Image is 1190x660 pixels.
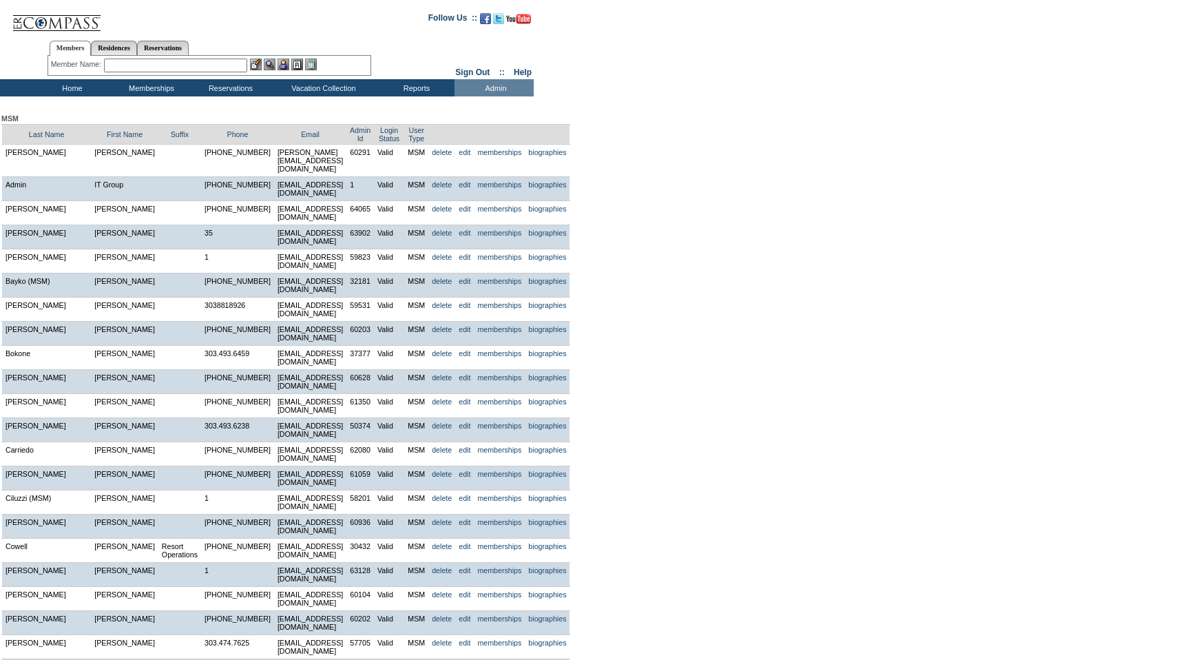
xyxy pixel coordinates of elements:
td: [PERSON_NAME] [2,145,92,177]
td: Valid [374,346,404,370]
td: 63902 [346,225,374,249]
a: Phone [227,130,249,138]
td: [PHONE_NUMBER] [201,274,274,298]
a: biographies [528,518,566,526]
td: [PERSON_NAME] [91,587,158,611]
td: [PHONE_NUMBER] [201,442,274,466]
a: edit [459,181,470,189]
td: [EMAIL_ADDRESS][DOMAIN_NAME] [274,611,346,635]
td: [PERSON_NAME] [91,539,158,563]
a: biographies [528,148,566,156]
td: 60203 [346,322,374,346]
td: [PHONE_NUMBER] [201,145,274,177]
a: edit [459,205,470,213]
a: memberships [477,470,521,478]
a: Suffix [171,130,189,138]
img: Compass Home [12,3,101,32]
a: biographies [528,566,566,575]
td: Valid [374,539,404,563]
a: Subscribe to our YouTube Channel [506,17,531,25]
a: Reservations [137,41,189,55]
td: MSM [404,611,428,635]
td: 35 [201,225,274,249]
td: [PHONE_NUMBER] [201,394,274,418]
td: [EMAIL_ADDRESS][DOMAIN_NAME] [274,515,346,539]
a: delete [432,446,452,454]
a: memberships [477,181,521,189]
td: [EMAIL_ADDRESS][DOMAIN_NAME] [274,539,346,563]
td: MSM [404,394,428,418]
a: Members [50,41,92,56]
td: MSM [404,201,428,225]
a: Become our fan on Facebook [480,17,491,25]
td: Bayko (MSM) [2,274,92,298]
a: delete [432,494,452,502]
td: MSM [404,515,428,539]
a: delete [432,229,452,237]
td: Home [31,79,110,96]
td: [PHONE_NUMBER] [201,201,274,225]
td: 303.493.6238 [201,418,274,442]
a: Help [514,68,532,77]
td: MSM [404,587,428,611]
a: memberships [477,253,521,261]
td: [EMAIL_ADDRESS][DOMAIN_NAME] [274,322,346,346]
a: biographies [528,253,566,261]
td: 30432 [346,539,374,563]
img: Follow us on Twitter [493,13,504,24]
td: [EMAIL_ADDRESS][DOMAIN_NAME] [274,466,346,491]
td: MSM [404,298,428,322]
a: delete [432,422,452,430]
a: biographies [528,422,566,430]
td: Valid [374,249,404,274]
td: Valid [374,563,404,587]
td: [PERSON_NAME][EMAIL_ADDRESS][DOMAIN_NAME] [274,145,346,177]
a: delete [432,615,452,623]
td: 303.474.7625 [201,635,274,659]
a: delete [432,398,452,406]
td: MSM [404,635,428,659]
td: [EMAIL_ADDRESS][DOMAIN_NAME] [274,563,346,587]
td: [PHONE_NUMBER] [201,539,274,563]
a: biographies [528,373,566,382]
td: [PERSON_NAME] [91,370,158,394]
td: Valid [374,322,404,346]
td: IT Group [91,177,158,201]
a: biographies [528,615,566,623]
td: [PHONE_NUMBER] [201,611,274,635]
td: [PERSON_NAME] [91,491,158,515]
a: edit [459,470,470,478]
a: delete [432,590,452,599]
td: Vacation Collection [269,79,375,96]
a: biographies [528,494,566,502]
td: MSM [404,145,428,177]
img: Reservations [291,59,303,70]
a: delete [432,301,452,309]
td: [PERSON_NAME] [91,322,158,346]
td: Valid [374,274,404,298]
td: Reports [375,79,455,96]
a: memberships [477,349,521,358]
td: 60936 [346,515,374,539]
a: memberships [477,542,521,550]
a: User Type [408,126,424,143]
a: biographies [528,277,566,285]
td: [PERSON_NAME] [91,346,158,370]
td: MSM [404,346,428,370]
td: MSM [404,442,428,466]
td: 59531 [346,298,374,322]
td: Valid [374,466,404,491]
td: Valid [374,442,404,466]
td: 61059 [346,466,374,491]
td: [EMAIL_ADDRESS][DOMAIN_NAME] [274,418,346,442]
td: [PERSON_NAME] [2,394,92,418]
td: [PERSON_NAME] [91,515,158,539]
td: Valid [374,145,404,177]
td: [PERSON_NAME] [2,587,92,611]
a: delete [432,325,452,333]
a: Residences [91,41,137,55]
td: [PERSON_NAME] [91,201,158,225]
a: Login Status [379,126,399,143]
a: delete [432,181,452,189]
td: MSM [404,249,428,274]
